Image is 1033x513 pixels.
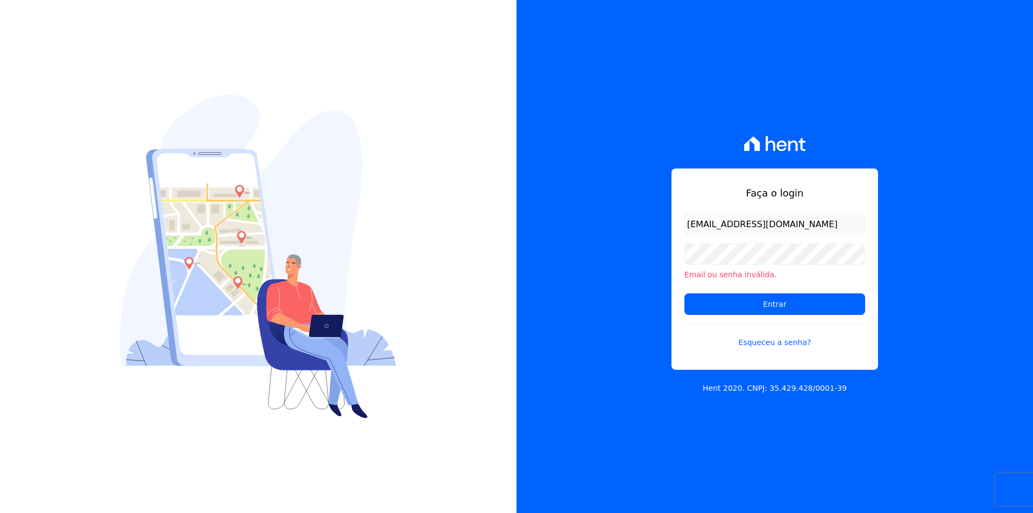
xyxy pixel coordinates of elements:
[684,213,865,235] input: Email
[684,293,865,315] input: Entrar
[684,269,865,280] li: Email ou senha inválida.
[684,186,865,200] h1: Faça o login
[703,383,847,394] p: Hent 2020. CNPJ: 35.429.428/0001-39
[120,95,397,418] img: Login
[684,324,865,348] a: Esqueceu a senha?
